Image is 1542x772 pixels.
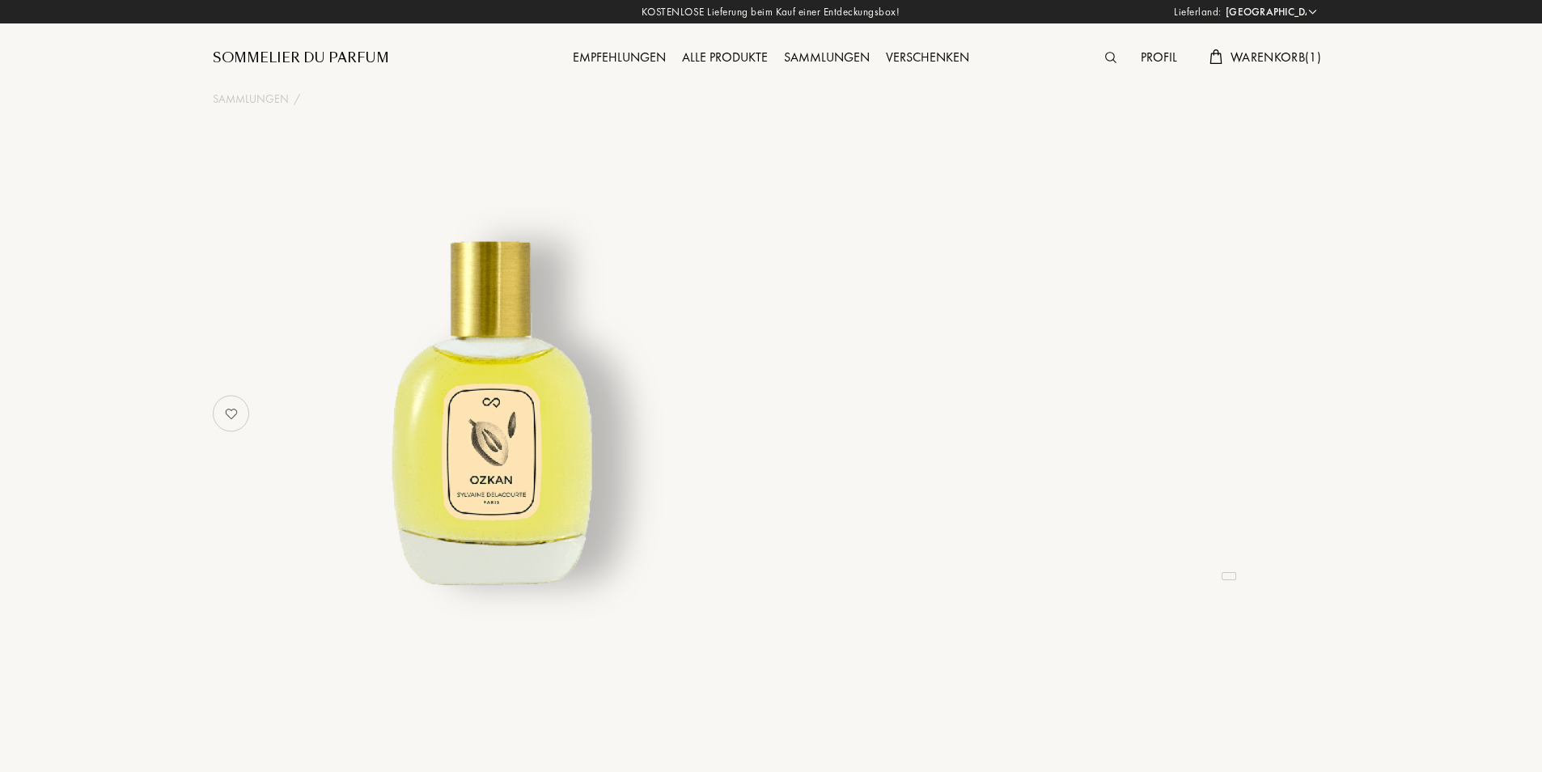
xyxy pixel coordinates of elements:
a: Sammlungen [776,49,878,66]
img: cart.svg [1209,49,1222,64]
img: search_icn.svg [1105,52,1116,63]
a: Verschenken [878,49,977,66]
img: no_like_p.png [215,397,248,430]
span: Warenkorb ( 1 ) [1231,49,1321,66]
div: Sammlungen [776,48,878,69]
a: Sommelier du Parfum [213,49,389,68]
a: Profil [1133,49,1185,66]
a: Empfehlungen [565,49,674,66]
span: Lieferland: [1174,4,1222,20]
div: Profil [1133,48,1185,69]
div: Alle Produkte [674,48,776,69]
div: Verschenken [878,48,977,69]
div: / [294,91,300,108]
div: Empfehlungen [565,48,674,69]
a: Sammlungen [213,91,289,108]
img: undefined undefined [292,206,693,606]
a: Alle Produkte [674,49,776,66]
